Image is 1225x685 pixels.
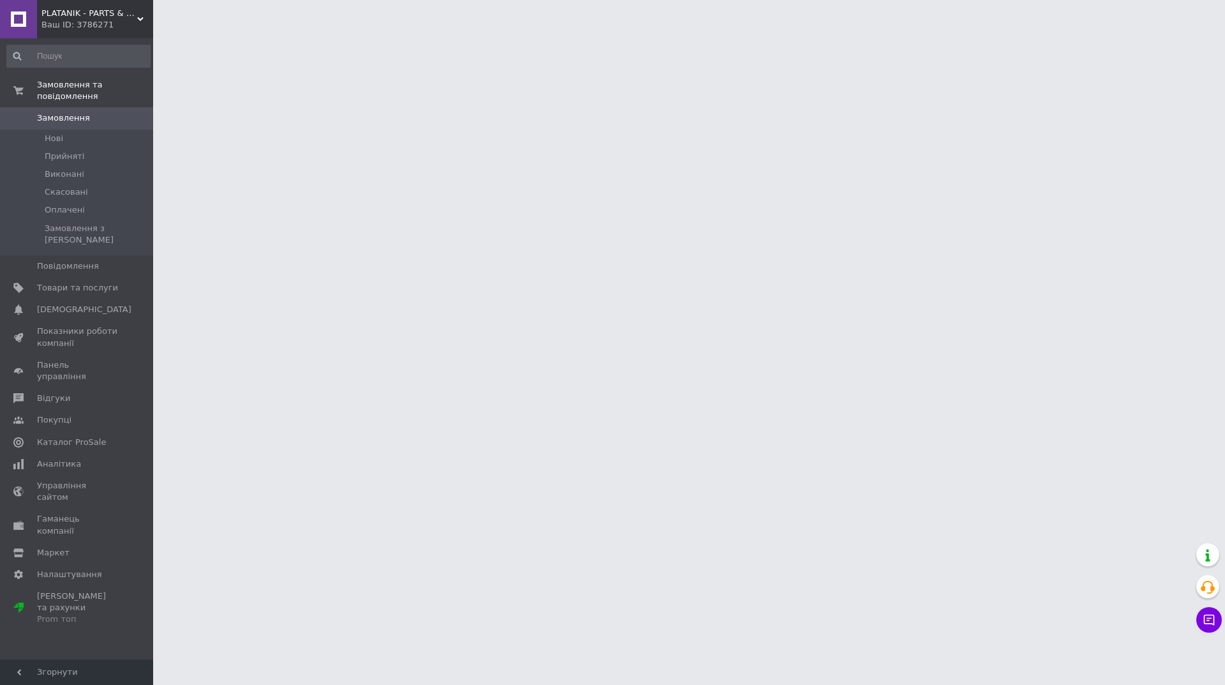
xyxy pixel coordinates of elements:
[37,393,70,404] span: Відгуки
[37,304,131,315] span: [DEMOGRAPHIC_DATA]
[45,204,85,216] span: Оплачені
[37,458,81,470] span: Аналітика
[37,326,118,349] span: Показники роботи компанії
[45,151,84,162] span: Прийняті
[41,8,137,19] span: PLATANIK - PARTS & ACCESSORIES
[37,613,118,625] div: Prom топ
[37,282,118,294] span: Товари та послуги
[45,186,88,198] span: Скасовані
[37,569,102,580] span: Налаштування
[37,480,118,503] span: Управління сайтом
[37,112,90,124] span: Замовлення
[1196,607,1222,633] button: Чат з покупцем
[37,79,153,102] span: Замовлення та повідомлення
[45,169,84,180] span: Виконані
[37,591,118,626] span: [PERSON_NAME] та рахунки
[45,223,149,246] span: Замовлення з [PERSON_NAME]
[6,45,151,68] input: Пошук
[37,513,118,536] span: Гаманець компанії
[37,547,70,559] span: Маркет
[37,260,99,272] span: Повідомлення
[45,133,63,144] span: Нові
[37,359,118,382] span: Панель управління
[41,19,153,31] div: Ваш ID: 3786271
[37,414,71,426] span: Покупці
[37,437,106,448] span: Каталог ProSale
